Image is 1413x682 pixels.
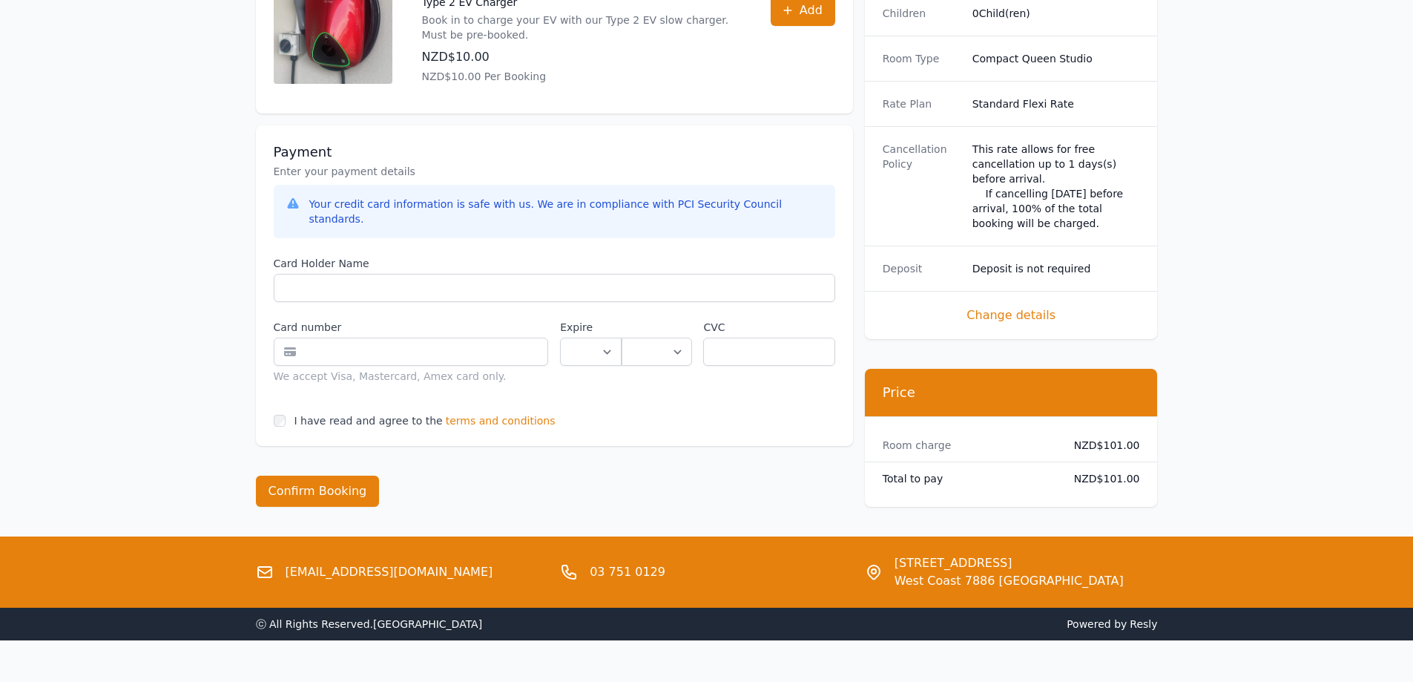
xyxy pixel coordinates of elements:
label: . [622,320,691,335]
span: Add [800,1,823,19]
dt: Room Type [883,51,961,66]
dt: Cancellation Policy [883,142,961,231]
label: CVC [703,320,834,335]
p: NZD$10.00 Per Booking [422,69,741,84]
span: terms and conditions [446,413,556,428]
span: ⓒ All Rights Reserved. [GEOGRAPHIC_DATA] [256,618,483,630]
dt: Children [883,6,961,21]
dd: Standard Flexi Rate [972,96,1140,111]
h3: Payment [274,143,835,161]
dd: Deposit is not required [972,261,1140,276]
div: Your credit card information is safe with us. We are in compliance with PCI Security Council stan... [309,197,823,226]
span: Change details [883,306,1140,324]
dt: Deposit [883,261,961,276]
a: [EMAIL_ADDRESS][DOMAIN_NAME] [286,563,493,581]
dd: NZD$101.00 [1062,471,1140,486]
div: We accept Visa, Mastercard, Amex card only. [274,369,549,384]
label: Expire [560,320,622,335]
dd: NZD$101.00 [1062,438,1140,453]
span: [STREET_ADDRESS] [895,554,1124,572]
label: I have read and agree to the [294,415,443,427]
label: Card number [274,320,549,335]
dd: Compact Queen Studio [972,51,1140,66]
h3: Price [883,384,1140,401]
span: Powered by [713,617,1158,632]
dt: Room charge [883,438,1050,453]
a: 03 751 0129 [590,563,665,581]
div: This rate allows for free cancellation up to 1 days(s) before arrival. If cancelling [DATE] befor... [972,142,1140,231]
dd: 0 Child(ren) [972,6,1140,21]
button: Confirm Booking [256,476,380,507]
p: Book in to charge your EV with our Type 2 EV slow charger. Must be pre-booked. [422,13,741,42]
dt: Total to pay [883,471,1050,486]
a: Resly [1130,618,1157,630]
dt: Rate Plan [883,96,961,111]
p: NZD$10.00 [422,48,741,66]
span: West Coast 7886 [GEOGRAPHIC_DATA] [895,572,1124,590]
p: Enter your payment details [274,164,835,179]
label: Card Holder Name [274,256,835,271]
